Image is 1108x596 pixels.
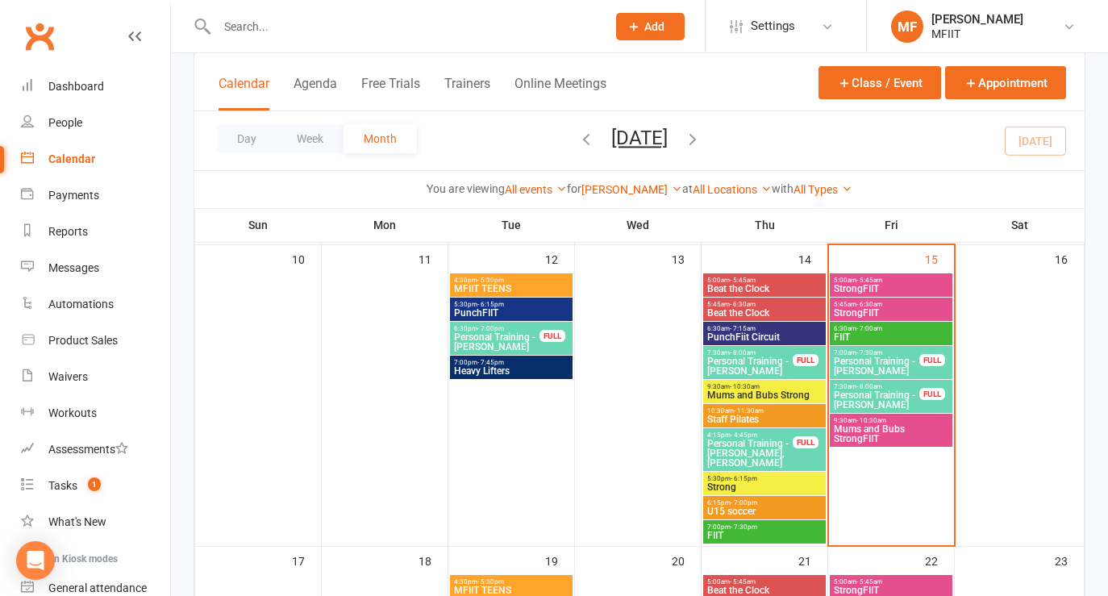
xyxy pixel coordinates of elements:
[931,12,1023,27] div: [PERSON_NAME]
[477,301,504,308] span: - 6:15pm
[856,383,882,390] span: - 8:00am
[828,208,955,242] th: Fri
[833,586,949,595] span: StrongFIIT
[833,356,920,376] span: Personal Training - [PERSON_NAME]
[453,586,569,595] span: MFIIT TEENS
[21,395,170,431] a: Workouts
[48,581,147,594] div: General attendance
[444,76,490,110] button: Trainers
[706,439,794,468] span: Personal Training - [PERSON_NAME], [PERSON_NAME]
[567,182,581,195] strong: for
[21,141,170,177] a: Calendar
[21,359,170,395] a: Waivers
[706,499,823,506] span: 6:15pm
[833,349,920,356] span: 7:00am
[706,475,823,482] span: 5:30pm
[706,415,823,424] span: Staff Pilates
[361,76,420,110] button: Free Trials
[344,124,417,153] button: Month
[706,390,823,400] span: Mums and Bubs Strong
[794,183,852,196] a: All Types
[21,250,170,286] a: Messages
[545,547,574,573] div: 19
[21,214,170,250] a: Reports
[21,177,170,214] a: Payments
[833,417,949,424] span: 9:30am
[706,383,823,390] span: 9:30am
[856,301,882,308] span: - 6:30am
[21,69,170,105] a: Dashboard
[292,245,321,272] div: 10
[856,277,882,284] span: - 5:45am
[453,277,569,284] span: 4:30pm
[48,443,128,456] div: Assessments
[706,586,823,595] span: Beat the Clock
[731,475,757,482] span: - 6:15pm
[477,325,504,332] span: - 7:00pm
[48,189,99,202] div: Payments
[21,431,170,468] a: Assessments
[731,499,757,506] span: - 7:00pm
[322,208,448,242] th: Mon
[730,578,756,586] span: - 5:45am
[706,301,823,308] span: 5:45am
[575,208,702,242] th: Wed
[419,547,448,573] div: 18
[294,76,337,110] button: Agenda
[955,208,1085,242] th: Sat
[706,531,823,540] span: FIIT
[693,183,772,196] a: All Locations
[731,431,757,439] span: - 4:45pm
[453,301,569,308] span: 5:30pm
[419,245,448,272] div: 11
[1055,547,1084,573] div: 23
[931,27,1023,41] div: MFIIT
[616,13,685,40] button: Add
[477,359,504,366] span: - 7:45pm
[833,424,949,444] span: Mums and Bubs StrongFIIT
[706,308,823,318] span: Beat the Clock
[833,390,920,410] span: Personal Training - [PERSON_NAME]
[453,359,569,366] span: 7:00pm
[734,407,764,415] span: - 11:30am
[772,182,794,195] strong: with
[477,578,504,586] span: - 5:30pm
[292,547,321,573] div: 17
[856,578,882,586] span: - 5:45am
[21,323,170,359] a: Product Sales
[706,578,823,586] span: 5:00am
[945,66,1066,99] button: Appointment
[48,298,114,311] div: Automations
[48,370,88,383] div: Waivers
[798,245,827,272] div: 14
[706,332,823,342] span: PunchFiit Circuit
[514,76,606,110] button: Online Meetings
[730,277,756,284] span: - 5:45am
[48,261,99,274] div: Messages
[706,356,794,376] span: Personal Training - [PERSON_NAME]
[672,245,701,272] div: 13
[833,578,949,586] span: 5:00am
[919,388,945,400] div: FULL
[793,354,819,366] div: FULL
[706,506,823,516] span: U15 soccer
[833,325,949,332] span: 6:30am
[833,301,949,308] span: 5:45am
[793,436,819,448] div: FULL
[833,332,949,342] span: FIIT
[706,277,823,284] span: 5:00am
[48,116,82,129] div: People
[833,277,949,284] span: 5:00am
[212,15,595,38] input: Search...
[21,504,170,540] a: What's New
[48,152,95,165] div: Calendar
[672,547,701,573] div: 20
[891,10,923,43] div: MF
[19,16,60,56] a: Clubworx
[856,417,886,424] span: - 10:30am
[88,477,101,491] span: 1
[21,105,170,141] a: People
[731,523,757,531] span: - 7:30pm
[477,277,504,284] span: - 5:30pm
[581,183,682,196] a: [PERSON_NAME]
